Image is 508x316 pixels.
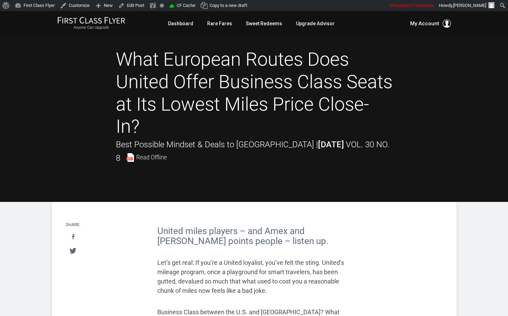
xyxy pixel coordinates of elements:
a: Dashboard [168,17,193,30]
div: Best Possible Mindset & Deals to [GEOGRAPHIC_DATA] | [116,138,392,165]
a: Upgrade Advisor [296,17,335,30]
p: Let’s get real: If you’re a United loyalist, you’ve felt the sting. United’s mileage program, onc... [157,258,351,295]
strong: [DATE] [318,140,344,149]
h1: What European Routes Does United Offer Business Class Seats at Its Lowest Miles Price Close-In? [116,48,392,138]
img: pdf-file.svg [126,153,135,162]
h4: Share: [66,223,81,227]
a: Sweet Redeems [246,17,282,30]
a: Rare Fares [207,17,232,30]
span: Vol. 30 No. 8 [116,140,389,162]
a: Read Offline [126,153,167,162]
a: Share [66,231,80,243]
a: Tweet [66,244,80,257]
img: First Class Flyer [57,17,125,24]
span: Read Offline [136,155,167,160]
span: [PERSON_NAME] [453,3,486,8]
span: Unsuspend Transients [389,3,434,8]
a: First Class FlyerAnyone Can Upgrade [57,17,125,30]
button: My Account [410,19,451,28]
small: Anyone Can Upgrade [57,25,125,30]
h2: United miles players – and Amex and [PERSON_NAME] points people – listen up. [157,226,351,246]
span: My Account [410,19,439,28]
